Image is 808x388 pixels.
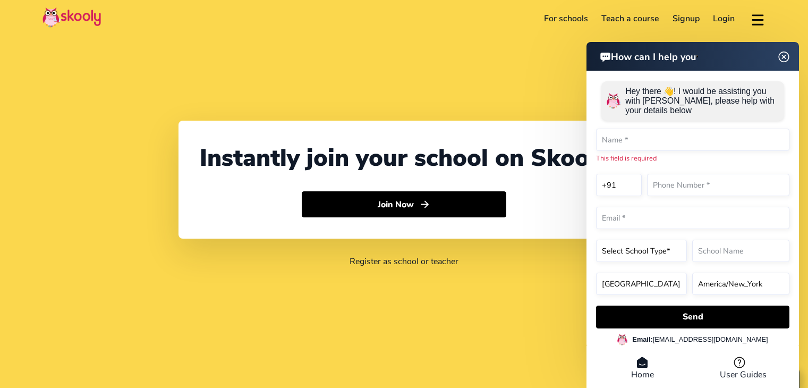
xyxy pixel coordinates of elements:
[200,142,609,174] div: Instantly join your school on Skooly
[537,10,595,27] a: For schools
[707,10,742,27] a: Login
[594,10,666,27] a: Teach a course
[42,7,101,28] img: Skooly
[750,10,766,28] button: menu outline
[350,256,458,267] a: Register as school or teacher
[302,191,506,218] button: Join Nowarrow forward outline
[666,10,707,27] a: Signup
[419,199,430,210] ion-icon: arrow forward outline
